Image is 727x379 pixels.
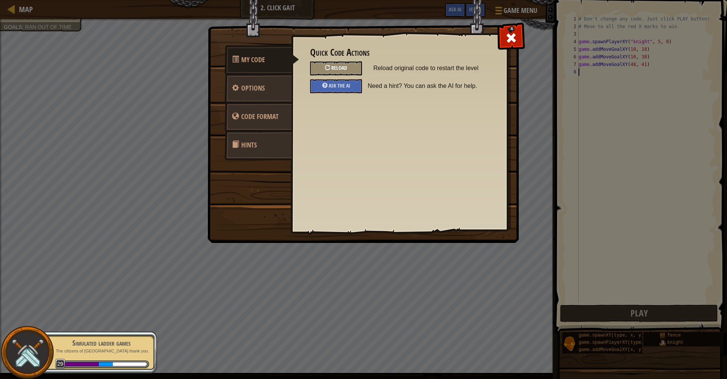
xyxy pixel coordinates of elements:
[241,140,257,150] span: Hints
[373,61,488,75] span: Reload original code to restart the level
[241,83,265,93] span: Configure settings
[310,61,362,75] div: Reload original code to restart the level
[329,82,350,89] span: Ask the AI
[225,74,292,103] a: Options
[10,335,45,370] img: swords.png
[310,47,488,58] h3: Quick Code Actions
[241,55,265,64] span: Quick Code Actions
[225,45,299,75] a: My Code
[331,64,347,71] span: Reload
[225,102,292,132] a: Code Format
[54,348,149,354] p: The citizens of [GEOGRAPHIC_DATA] thank you.
[310,79,362,93] div: Ask the AI
[54,338,149,348] div: Simulated ladder games
[241,112,279,121] span: game_menu.change_language_caption
[368,79,494,93] span: Need a hint? You can ask the AI for help.
[55,359,66,369] span: 29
